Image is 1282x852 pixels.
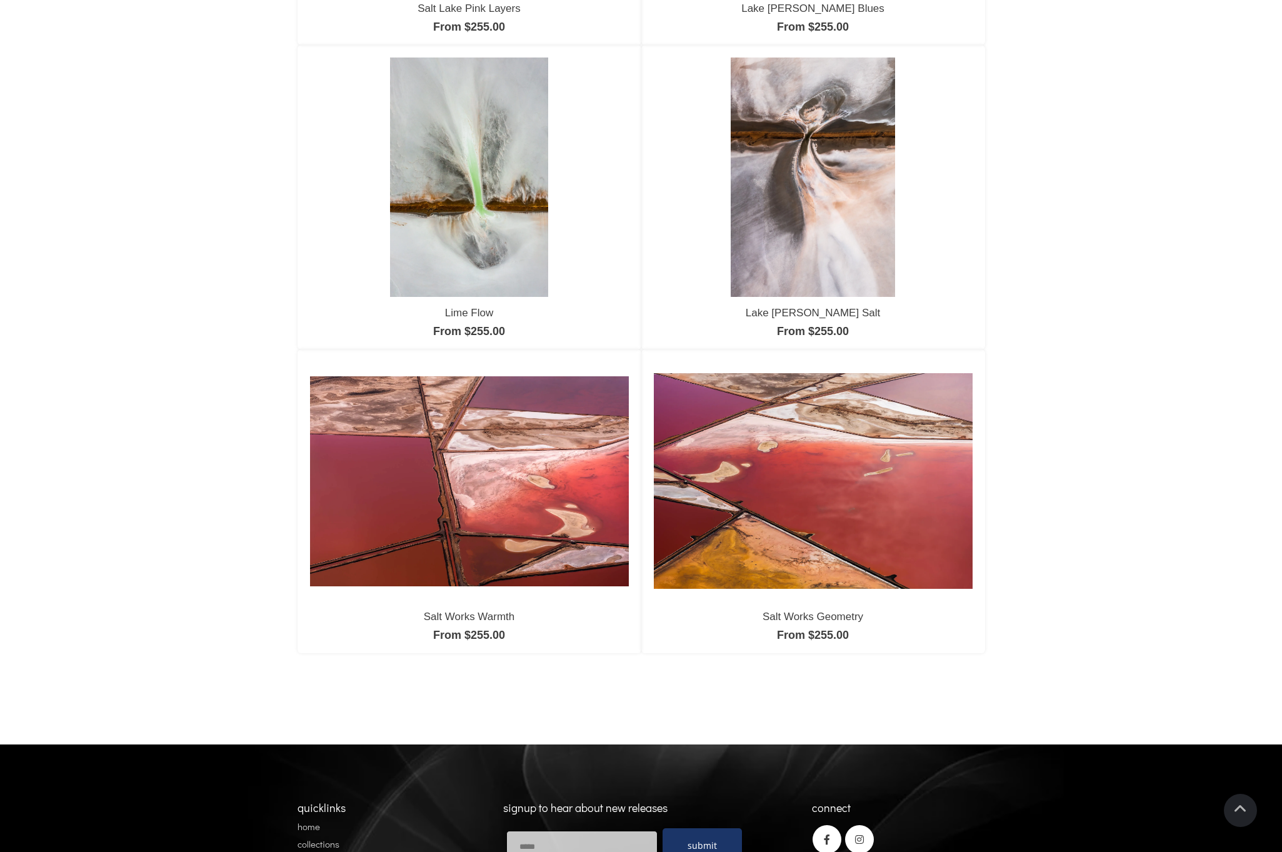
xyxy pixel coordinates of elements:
[298,838,339,850] a: collections
[777,325,849,338] a: From $255.00
[1224,794,1257,827] a: Scroll To Top
[433,325,505,338] a: From $255.00
[731,58,896,296] img: Lake Fowler Salt
[310,376,629,586] img: Salt Works Warmth
[503,800,668,815] span: signup to hear about new releases
[390,58,549,296] img: Lime Flow
[445,307,493,319] a: Lime Flow
[812,800,851,815] span: connect
[433,629,505,641] a: From $255.00
[763,611,863,623] a: Salt Works Geometry
[777,629,849,641] a: From $255.00
[741,3,884,14] a: Lake [PERSON_NAME] Blues
[418,3,520,14] a: Salt Lake Pink Layers
[298,820,320,833] a: home
[777,21,849,33] a: From $255.00
[433,21,505,33] a: From $255.00
[298,800,346,815] span: quicklinks
[654,373,973,589] img: Salt Works Geometry
[746,307,880,319] a: Lake [PERSON_NAME] Salt
[424,611,514,623] a: Salt Works Warmth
